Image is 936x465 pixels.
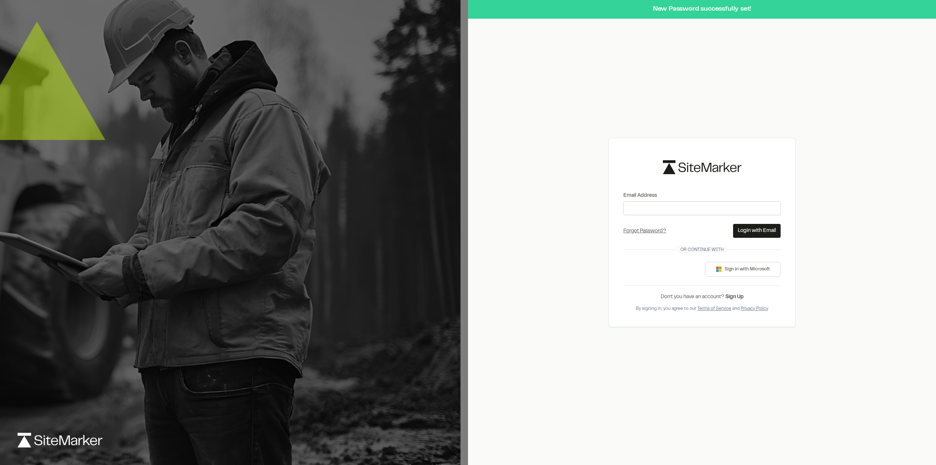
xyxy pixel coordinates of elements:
iframe: Sign in with Google Button [620,261,694,277]
button: Terms of Service [697,305,731,312]
label: Email Address [623,192,781,200]
button: Privacy Policy [741,305,768,312]
a: Forgot Password? [623,229,666,233]
button: Login with Email [733,224,781,238]
div: By signing in, you agree to our and [623,305,781,312]
a: Sign Up [725,295,744,299]
div: Don’t you have an account? [623,293,781,301]
span: Or continue with [678,247,726,253]
img: logo-white-rebrand.svg [18,433,102,447]
button: Sign in with Microsoft [705,262,781,277]
img: logo-black-rebrand.svg [663,160,741,174]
